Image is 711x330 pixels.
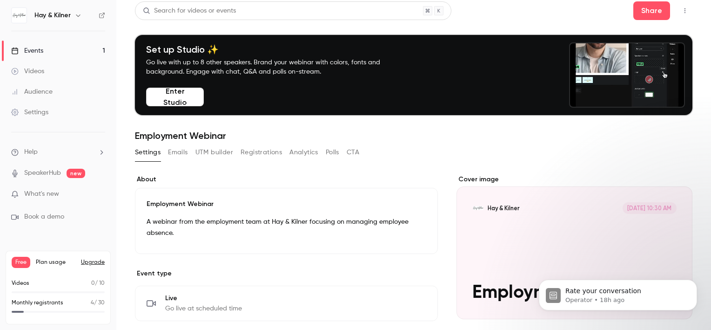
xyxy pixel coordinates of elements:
button: UTM builder [195,145,233,160]
li: help-dropdown-opener [11,147,105,157]
span: Book a demo [24,212,64,222]
button: Registrations [241,145,282,160]
span: 4 [91,300,94,306]
iframe: Intercom notifications message [525,260,711,325]
div: Search for videos or events [143,6,236,16]
div: Events [11,46,43,55]
a: SpeakerHub [24,168,61,178]
span: Go live at scheduled time [165,304,242,313]
div: Audience [11,87,53,96]
p: Monthly registrants [12,299,63,307]
button: Settings [135,145,161,160]
img: Hay & Kilner [12,8,27,23]
button: Polls [326,145,339,160]
p: / 10 [91,279,105,288]
label: Cover image [456,175,692,184]
div: Videos [11,67,44,76]
button: Upgrade [81,259,105,266]
span: What's new [24,189,59,199]
span: Free [12,257,30,268]
h1: Employment Webinar [135,130,692,141]
h6: Hay & Kilner [34,11,71,20]
h4: Set up Studio ✨ [146,44,402,55]
p: Go live with up to 8 other speakers. Brand your webinar with colors, fonts and background. Engage... [146,58,402,76]
span: 0 [91,281,95,286]
button: Analytics [289,145,318,160]
p: / 30 [91,299,105,307]
span: new [67,169,85,178]
label: About [135,175,438,184]
p: Employment Webinar [147,199,426,209]
span: Live [165,294,242,303]
p: A webinar from the employment team at Hay & Kilner focusing on managing employee absence. [147,216,426,239]
div: Settings [11,108,48,117]
span: Help [24,147,38,157]
button: CTA [347,145,359,160]
button: Share [633,1,670,20]
span: Plan usage [36,259,75,266]
p: Event type [135,269,438,278]
button: Emails [168,145,188,160]
section: Cover image [456,175,692,319]
button: Enter Studio [146,88,204,106]
p: Videos [12,279,29,288]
